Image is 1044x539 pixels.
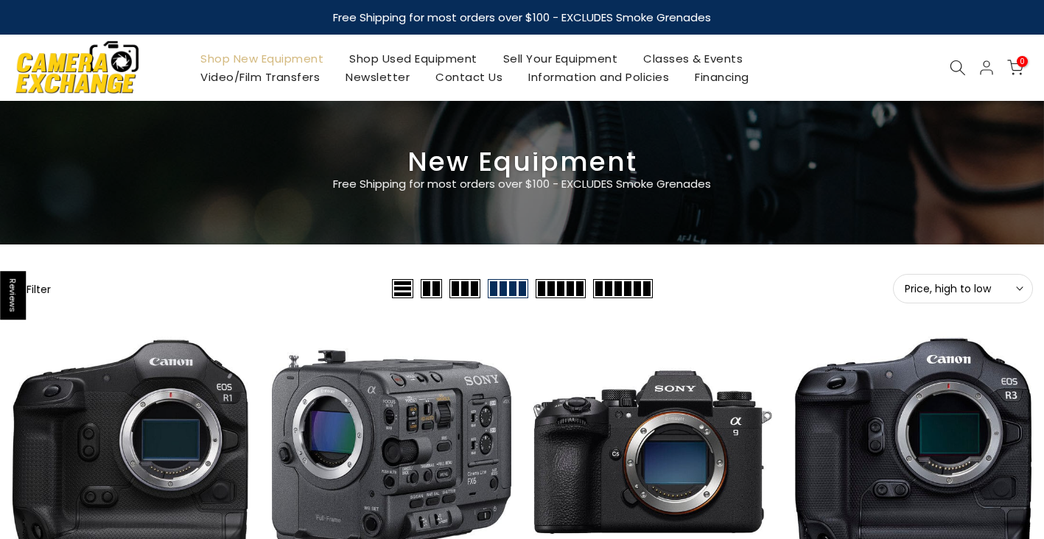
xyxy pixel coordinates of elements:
[905,282,1021,295] span: Price, high to low
[188,49,337,68] a: Shop New Equipment
[333,10,711,25] strong: Free Shipping for most orders over $100 - EXCLUDES Smoke Grenades
[516,68,682,86] a: Information and Policies
[11,152,1033,172] h3: New Equipment
[11,281,51,296] button: Show filters
[490,49,631,68] a: Sell Your Equipment
[631,49,756,68] a: Classes & Events
[333,68,423,86] a: Newsletter
[682,68,763,86] a: Financing
[337,49,491,68] a: Shop Used Equipment
[246,175,799,193] p: Free Shipping for most orders over $100 - EXCLUDES Smoke Grenades
[1017,56,1028,67] span: 0
[893,274,1033,303] button: Price, high to low
[1007,60,1023,76] a: 0
[188,68,333,86] a: Video/Film Transfers
[423,68,516,86] a: Contact Us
